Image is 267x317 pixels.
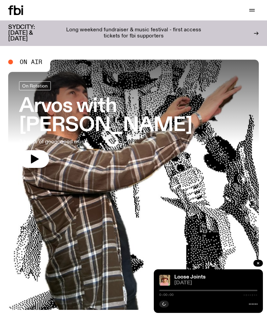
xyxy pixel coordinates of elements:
a: On Rotation [19,81,51,90]
p: 3 hours of goooooood music [19,138,194,146]
h3: Arvos with [PERSON_NAME] [19,97,248,135]
h3: SYDCITY: [DATE] & [DATE] [8,25,52,42]
span: On Air [20,59,42,65]
img: Tyson stands in front of a paperbark tree wearing orange sunglasses, a suede bucket hat and a pin... [159,275,170,286]
a: Loose Joints [174,274,206,280]
p: Long weekend fundraiser & music festival - first access tickets for fbi supporters [57,27,210,39]
span: 0:00:00 [159,293,174,297]
span: On Rotation [22,83,48,89]
span: -:--:-- [243,293,257,297]
span: [DATE] [174,281,257,286]
a: Arvos with [PERSON_NAME]3 hours of goooooood music [19,81,248,168]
